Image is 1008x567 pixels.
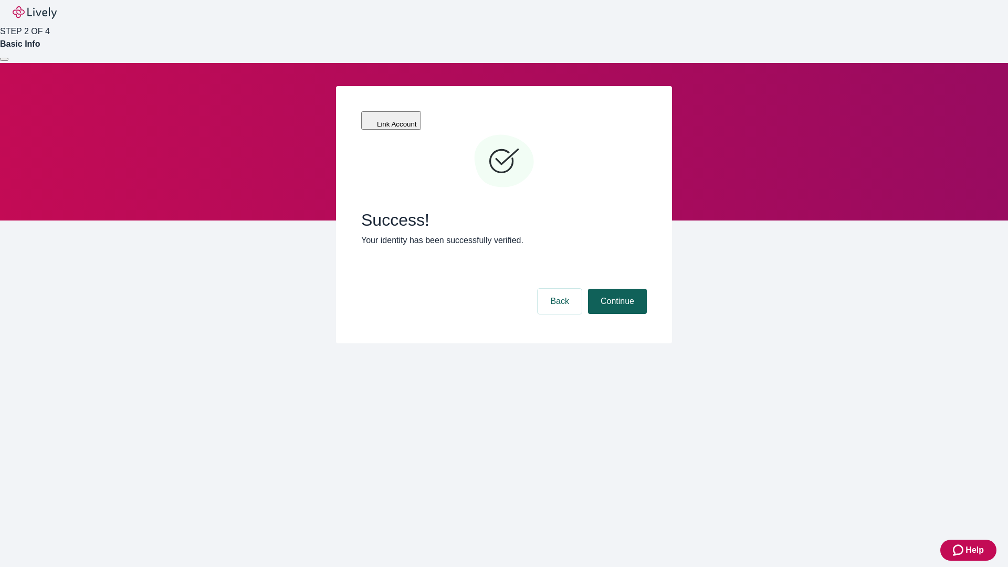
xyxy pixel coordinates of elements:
button: Continue [588,289,647,314]
p: Your identity has been successfully verified. [361,234,647,247]
img: Lively [13,6,57,19]
svg: Zendesk support icon [953,544,965,556]
button: Link Account [361,111,421,130]
span: Success! [361,210,647,230]
button: Back [538,289,582,314]
span: Help [965,544,984,556]
svg: Checkmark icon [472,130,535,193]
button: Zendesk support iconHelp [940,540,996,561]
